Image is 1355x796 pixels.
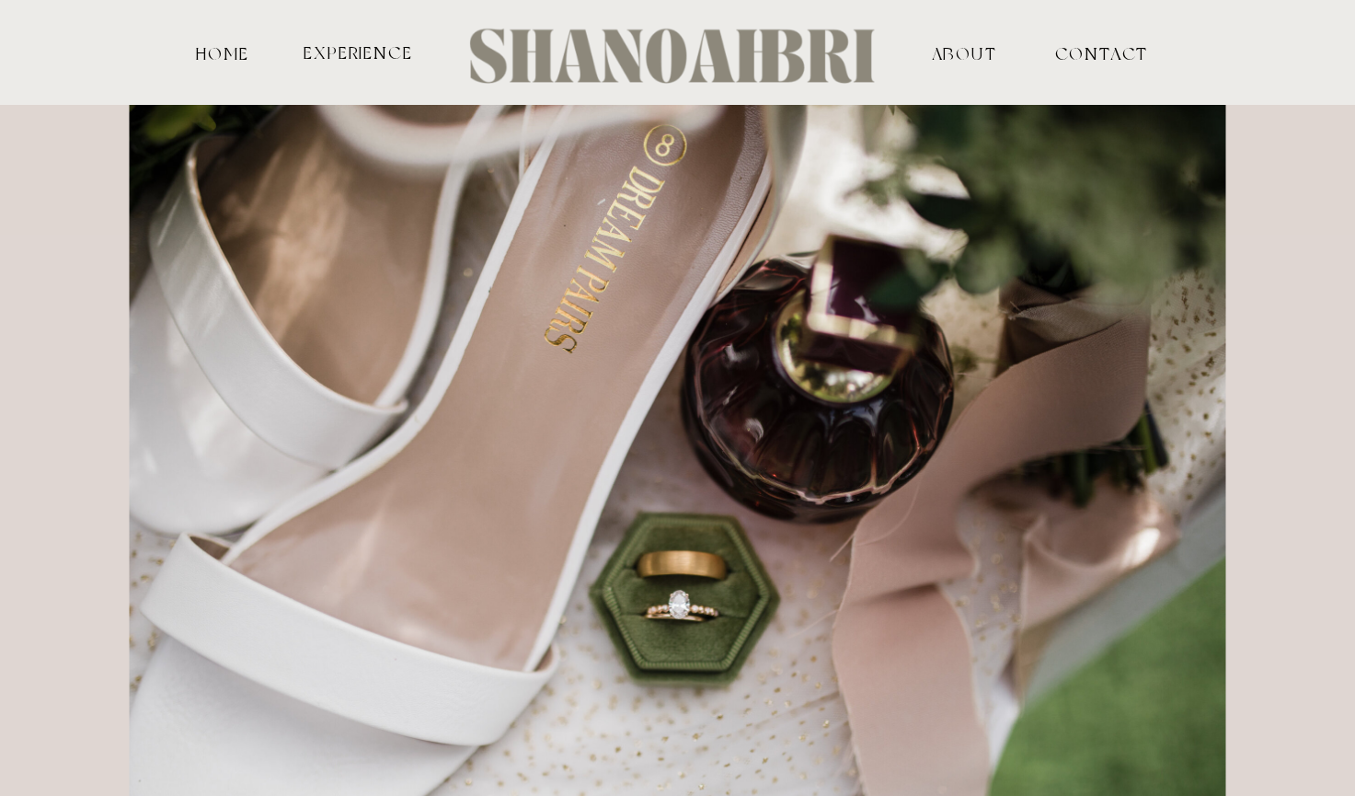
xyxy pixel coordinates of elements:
[1055,44,1118,61] a: contact
[302,43,416,61] a: experience
[874,44,1055,61] a: ABOUT
[193,44,253,61] a: HOME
